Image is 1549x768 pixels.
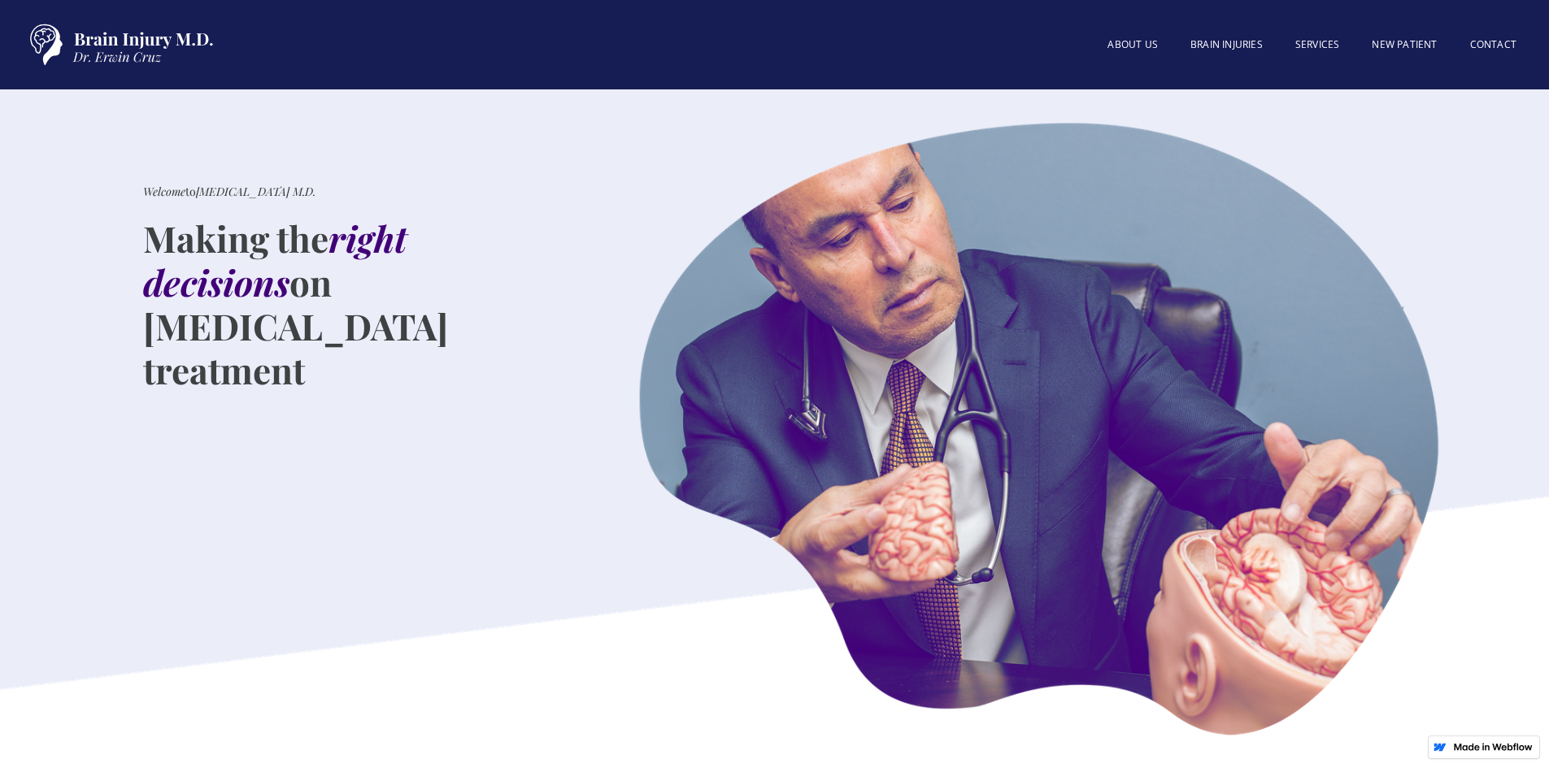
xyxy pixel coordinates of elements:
h1: Making the on [MEDICAL_DATA] treatment [143,216,574,392]
a: SERVICES [1279,28,1356,61]
a: Contact [1454,28,1533,61]
img: Made in Webflow [1453,743,1533,751]
em: Welcome [143,184,185,199]
em: [MEDICAL_DATA] M.D. [196,184,315,199]
a: home [16,16,220,73]
div: to [143,184,315,200]
em: right decisions [143,214,407,306]
a: BRAIN INJURIES [1174,28,1279,61]
a: New patient [1355,28,1453,61]
a: About US [1091,28,1174,61]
